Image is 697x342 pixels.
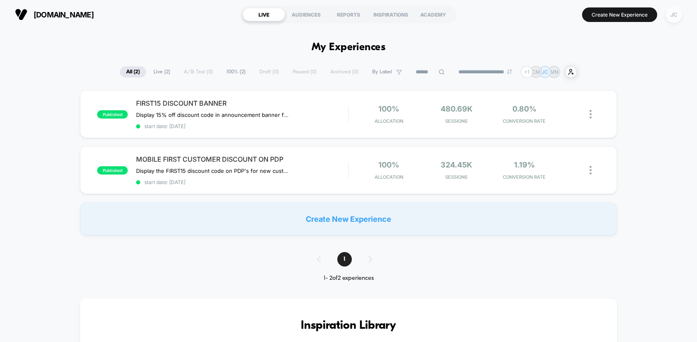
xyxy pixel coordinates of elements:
p: JC [542,69,548,75]
div: INSPIRATIONS [370,8,412,21]
div: JC [666,7,682,23]
button: Create New Experience [582,7,657,22]
span: 100% [378,160,399,169]
span: CONVERSION RATE [492,174,556,180]
button: JC [663,6,685,23]
div: LIVE [243,8,285,21]
span: All ( 2 ) [120,66,146,78]
span: By Label [372,69,392,75]
h3: Inspiration Library [105,319,592,332]
span: [DOMAIN_NAME] [34,10,94,19]
span: MOBILE FIRST CUSTOMER DISCOUNT ON PDP [136,155,348,163]
span: Display the FIRST15 discount code on PDP's for new customers [136,167,290,174]
span: Live ( 2 ) [147,66,176,78]
span: published [97,166,128,175]
span: Sessions [425,118,488,124]
span: published [97,110,128,119]
span: 1 [337,252,352,267]
div: REPORTS [327,8,370,21]
span: 0.80% [512,104,536,113]
span: 480.69k [441,104,473,113]
img: close [590,110,592,119]
div: + 1 [521,66,533,78]
span: Display 15% off discount code in announcement banner for all new customers [136,112,290,118]
span: FIRST15 DISCOUNT BANNER [136,99,348,107]
img: Visually logo [15,8,27,21]
button: [DOMAIN_NAME] [12,8,96,21]
span: 100% ( 2 ) [220,66,252,78]
img: end [507,69,512,74]
h1: My Experiences [312,41,386,53]
span: 100% [378,104,399,113]
div: 1 - 2 of 2 experiences [309,275,389,282]
span: Sessions [425,174,488,180]
div: ACADEMY [412,8,454,21]
p: CM [532,69,540,75]
img: close [590,166,592,175]
span: 324.45k [441,160,472,169]
div: AUDIENCES [285,8,327,21]
span: Allocation [375,118,403,124]
span: start date: [DATE] [136,179,348,185]
span: CONVERSION RATE [492,118,556,124]
p: MN [550,69,558,75]
span: 1.19% [514,160,535,169]
div: Create New Experience [80,202,617,235]
span: start date: [DATE] [136,123,348,129]
span: Allocation [375,174,403,180]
